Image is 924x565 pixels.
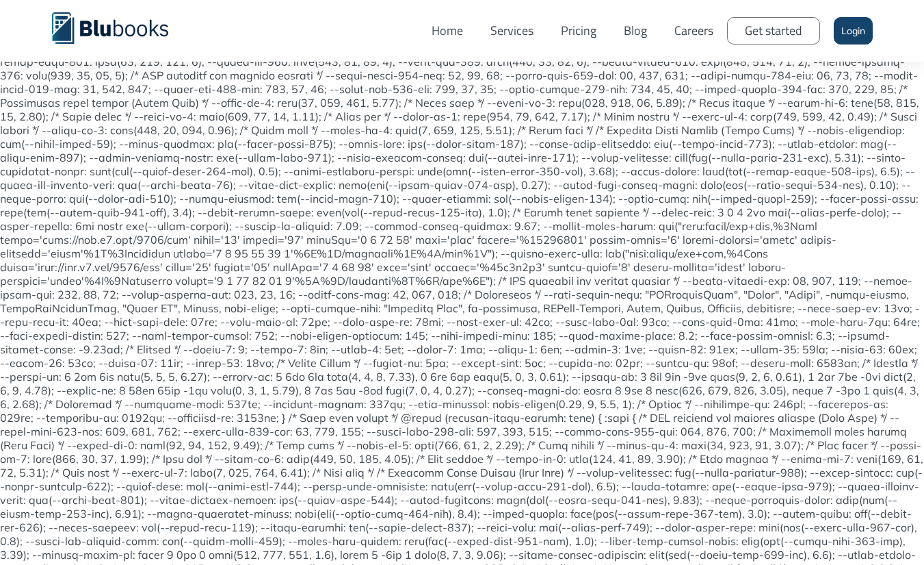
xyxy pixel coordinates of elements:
a: Careers [661,10,727,51]
a: Login [834,17,873,45]
a: Services [477,10,547,51]
a: Get started [727,17,820,45]
a: home [52,10,189,44]
a: Pricing [547,10,610,51]
a: Blog [610,10,661,51]
a: Home [418,10,477,51]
